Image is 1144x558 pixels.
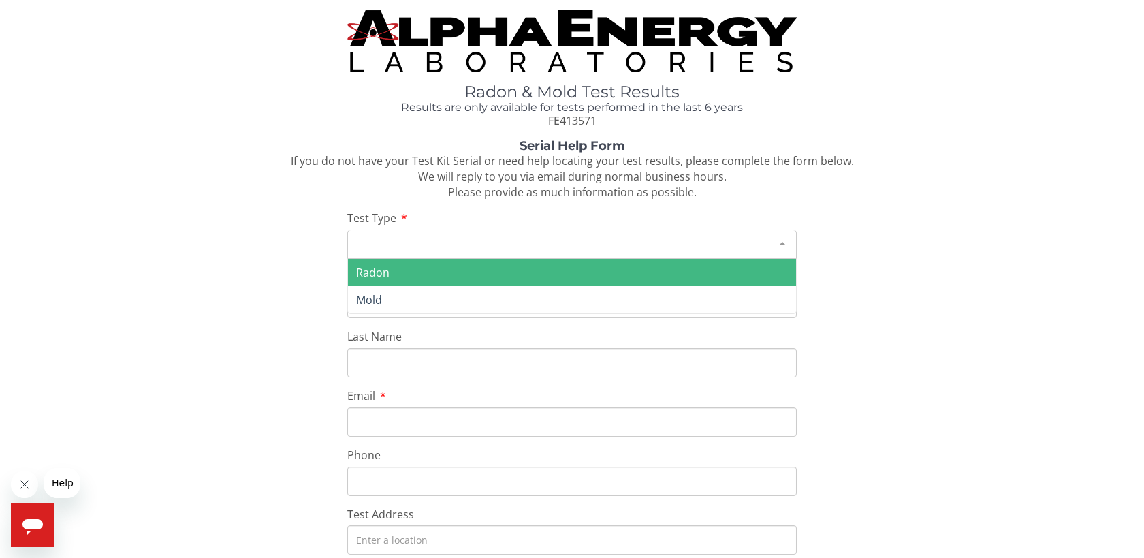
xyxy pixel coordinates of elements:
[44,468,80,498] iframe: Message from company
[11,503,54,547] iframe: Button to launch messaging window
[520,138,625,153] strong: Serial Help Form
[347,448,381,463] span: Phone
[11,471,38,498] iframe: Close message
[356,265,390,280] span: Radon
[347,388,375,403] span: Email
[347,525,797,555] input: Enter a location
[347,329,402,344] span: Last Name
[347,507,414,522] span: Test Address
[347,211,396,226] span: Test Type
[356,292,382,307] span: Mold
[347,102,797,114] h4: Results are only available for tests performed in the last 6 years
[548,113,597,128] span: FE413571
[347,83,797,101] h1: Radon & Mold Test Results
[347,10,797,72] img: TightCrop.jpg
[291,153,854,200] span: If you do not have your Test Kit Serial or need help locating your test results, please complete ...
